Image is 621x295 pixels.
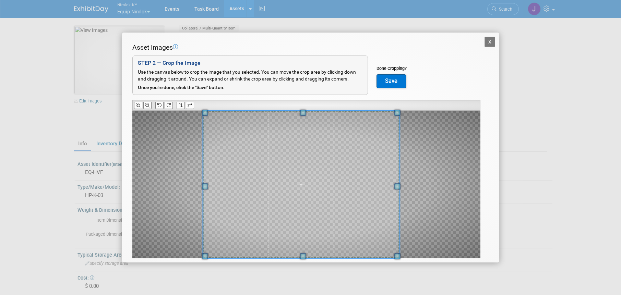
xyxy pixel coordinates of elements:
[165,102,173,109] button: Rotate Clockwise
[377,74,406,88] button: Save
[138,59,362,67] div: STEP 2 — Crop the Image
[138,69,356,82] span: Use the canvas below to crop the image that you selected. You can move the crop area by clicking ...
[143,102,152,109] button: Zoom Out
[138,84,362,91] div: Once you're done, click the "Save" button.
[177,102,185,109] button: Flip Vertically
[186,102,194,109] button: Flip Horizontally
[134,102,142,109] button: Zoom In
[377,65,407,72] div: Done Cropping?
[155,102,164,109] button: Rotate Counter-clockwise
[485,37,495,47] button: X
[132,43,480,52] div: Asset Images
